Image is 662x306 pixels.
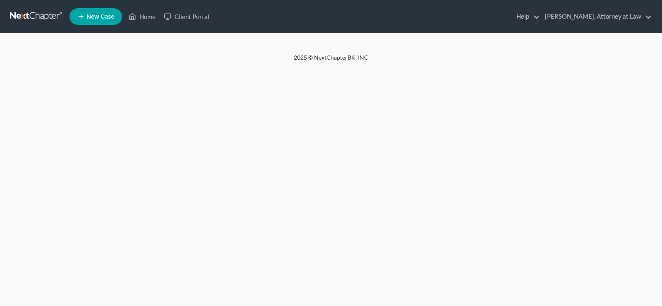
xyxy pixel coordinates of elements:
new-legal-case-button: New Case [70,8,122,25]
a: [PERSON_NAME], Attorney at Law [541,9,652,24]
a: Help [512,9,540,24]
a: Home [125,9,160,24]
div: 2025 © NextChapterBK, INC [95,53,567,68]
a: Client Portal [160,9,213,24]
